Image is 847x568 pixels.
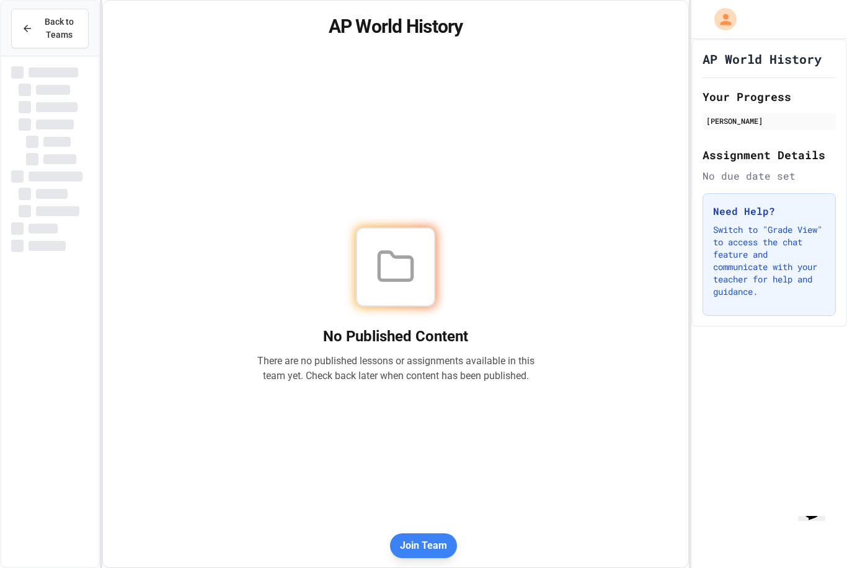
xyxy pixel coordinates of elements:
[257,326,534,346] h2: No Published Content
[701,5,740,33] div: My Account
[703,146,836,164] h2: Assignment Details
[793,516,835,556] iframe: chat widget
[703,168,836,183] div: No due date set
[40,15,78,42] span: Back to Teams
[713,204,825,219] h3: Need Help?
[713,224,825,298] p: Switch to "Grade View" to access the chat feature and communicate with your teacher for help and ...
[118,15,673,38] h1: AP World History
[703,88,836,105] h2: Your Progress
[11,9,89,48] button: Back to Teams
[703,50,822,68] h1: AP World History
[257,354,534,383] p: There are no published lessons or assignments available in this team yet. Check back later when c...
[706,115,832,126] div: [PERSON_NAME]
[390,533,457,558] button: Join Team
